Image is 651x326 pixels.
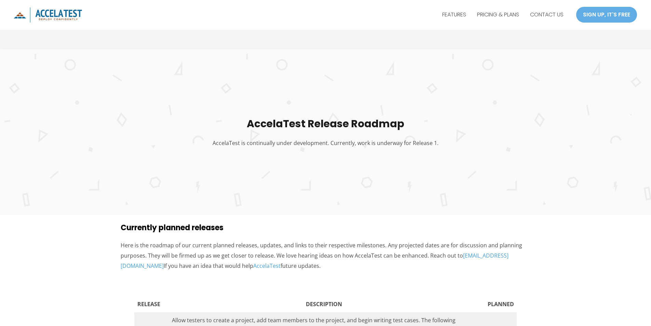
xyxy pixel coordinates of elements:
a: PRICING & PLANS [472,6,525,23]
a: [EMAIL_ADDRESS][DOMAIN_NAME] [121,252,508,270]
a: FEATURES [437,6,472,23]
strong: Currently planned releases [121,222,223,233]
th: DESCRIPTION [169,297,479,313]
strong: AccelaTest Release Roadmap [247,116,404,131]
a: AccelaTest [253,262,281,270]
img: icon [14,7,82,23]
th: RELEASE [134,297,163,313]
a: CONTACT US [525,6,569,23]
a: AccelaTest [14,11,82,18]
th: PLANNED [485,297,517,313]
p: Here is the roadmap of our current planned releases, updates, and links to their respective miles... [121,240,531,271]
nav: Site Navigation [437,6,569,23]
a: SIGN UP, IT'S FREE [576,6,637,23]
